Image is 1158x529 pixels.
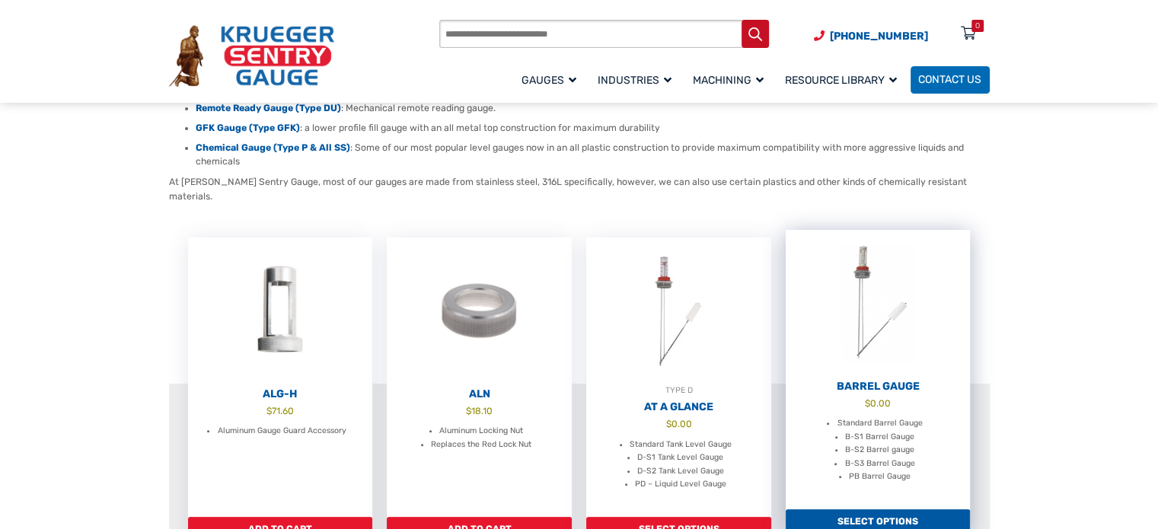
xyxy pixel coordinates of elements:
[830,30,928,43] span: [PHONE_NUMBER]
[665,419,671,429] span: $
[637,464,724,477] li: D-S2 Tank Level Gauge
[522,74,576,87] span: Gauges
[387,387,572,401] h2: ALN
[466,406,493,416] bdi: 18.10
[217,424,346,437] li: Aluminum Gauge Guard Accessory
[786,230,971,377] img: Barrel Gauge
[911,66,990,94] a: Contact Us
[439,424,523,437] li: Aluminum Locking Nut
[918,74,981,87] span: Contact Us
[586,384,771,397] div: TYPE D
[849,470,911,483] li: PB Barrel Gauge
[845,430,914,443] li: B-S1 Barrel Gauge
[777,64,911,95] a: Resource Library
[266,406,272,416] span: $
[590,64,685,95] a: Industries
[865,398,891,409] bdi: 0.00
[196,142,350,153] a: Chemical Gauge (Type P & All SS)
[586,237,771,518] a: TYPE DAt A Glance $0.00 Standard Tank Level Gauge D-S1 Tank Level Gauge D-S2 Tank Level Gauge PD ...
[196,142,990,168] li: : Some of our most popular level gauges now in an all plastic construction to provide maximum com...
[387,237,572,384] img: ALN
[188,237,373,384] img: ALG-OF
[196,102,990,116] li: : Mechanical remote reading gauge.
[845,443,914,456] li: B-S2 Barrel gauge
[188,387,373,401] h2: ALG-H
[387,237,572,518] a: ALN $18.10 Aluminum Locking Nut Replaces the Red Lock Nut
[431,438,531,451] li: Replaces the Red Lock Nut
[844,457,914,470] li: B-S3 Barrel Gauge
[865,398,870,409] span: $
[586,400,771,414] h2: At A Glance
[786,380,971,394] h2: Barrel Gauge
[196,103,341,113] a: Remote Ready Gauge (Type DU)
[196,123,300,133] a: GFK Gauge (Type GFK)
[169,25,334,86] img: Krueger Sentry Gauge
[466,406,471,416] span: $
[685,64,777,95] a: Machining
[586,237,771,384] img: At A Glance
[785,74,897,87] span: Resource Library
[169,175,990,203] p: At [PERSON_NAME] Sentry Gauge, most of our gauges are made from stainless steel, 316L specificall...
[196,122,990,135] li: : a lower profile fill gauge with an all metal top construction for maximum durability
[635,477,726,490] li: PD – Liquid Level Gauge
[975,20,980,32] div: 0
[188,237,373,518] a: ALG-H $71.60 Aluminum Gauge Guard Accessory
[598,74,672,87] span: Industries
[786,230,971,510] a: Barrel Gauge $0.00 Standard Barrel Gauge B-S1 Barrel Gauge B-S2 Barrel gauge B-S3 Barrel Gauge PB...
[637,451,723,464] li: D-S1 Tank Level Gauge
[266,406,294,416] bdi: 71.60
[837,416,922,429] li: Standard Barrel Gauge
[814,28,928,44] a: Phone Number (920) 434-8860
[693,74,764,87] span: Machining
[665,419,691,429] bdi: 0.00
[514,64,590,95] a: Gauges
[630,438,732,451] li: Standard Tank Level Gauge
